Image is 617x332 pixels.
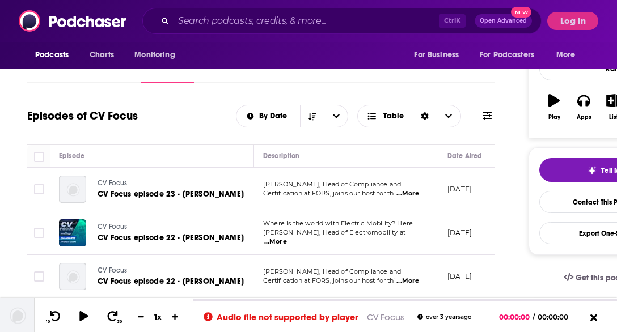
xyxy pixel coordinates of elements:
[533,313,535,321] span: /
[588,166,597,175] img: tell me why sparkle
[447,228,472,237] p: [DATE]
[34,271,44,282] span: Toggle select row
[263,180,401,188] span: [PERSON_NAME], Head of Compliance and
[263,267,401,275] span: [PERSON_NAME], Head of Compliance and
[98,189,244,200] a: CV Focus episode 23 - [PERSON_NAME]
[324,105,348,127] button: open menu
[263,228,405,236] span: [PERSON_NAME], Head of Electromobility at
[263,276,396,284] span: Certification at FORS, joins our host for thi
[548,44,590,66] button: open menu
[46,320,50,324] span: 10
[98,178,244,189] a: CV Focus
[34,228,44,238] span: Toggle select row
[263,149,299,163] div: Description
[480,18,527,24] span: Open Advanced
[59,149,84,163] div: Episode
[406,44,473,66] button: open menu
[98,223,127,231] span: CV Focus
[535,313,580,321] span: 00:00:00
[511,7,531,18] span: New
[548,114,560,121] div: Play
[259,57,288,83] a: Credits
[103,310,124,324] button: 30
[174,12,439,30] input: Search podcasts, credits, & more...
[263,189,396,197] span: Certification at FORS, joins our host for thi
[98,266,244,276] a: CV Focus
[569,87,598,127] button: Apps
[264,237,287,246] span: ...More
[98,233,244,242] span: CV Focus episode 22 - [PERSON_NAME]
[98,276,244,286] span: CV Focus episode 22 - [PERSON_NAME]
[98,276,244,287] a: CV Focus episode 22 - [PERSON_NAME]
[27,44,83,66] button: open menu
[98,266,127,274] span: CV Focus
[259,112,291,120] span: By Date
[447,149,482,163] div: Date Aired
[396,189,419,198] span: ...More
[556,47,576,63] span: More
[396,276,419,286] span: ...More
[300,105,324,127] button: Sort Direction
[480,47,534,63] span: For Podcasters
[35,47,69,63] span: Podcasts
[414,47,459,63] span: For Business
[27,57,53,83] a: About
[539,87,569,127] button: Play
[204,312,357,322] div: Audio file not supported by player
[134,47,175,63] span: Monitoring
[577,114,591,121] div: Apps
[149,312,168,321] div: 1 x
[236,112,301,120] button: open menu
[27,109,138,123] h1: Episodes of CV Focus
[90,47,114,63] span: Charts
[413,105,437,127] div: Sort Direction
[475,14,532,28] button: Open AdvancedNew
[263,219,413,227] span: Where is the world with Electric Mobility? Here
[82,44,121,66] a: Charts
[142,8,542,34] div: Search podcasts, credits, & more...
[98,222,244,232] a: CV Focus
[304,57,321,83] a: Lists
[447,271,472,281] p: [DATE]
[98,232,244,244] a: CV Focus episode 22 - [PERSON_NAME]
[337,57,365,83] a: Similar
[236,105,349,127] h2: Choose List sort
[98,189,244,199] span: CV Focus episode 23 - [PERSON_NAME]
[126,44,189,66] button: open menu
[44,310,65,324] button: 10
[34,184,44,194] span: Toggle select row
[141,57,194,83] a: Episodes24
[117,320,122,324] span: 30
[367,312,404,322] a: CV Focus
[69,57,125,83] a: InsightsPodchaser Pro
[19,10,128,32] img: Podchaser - Follow, Share and Rate Podcasts
[98,179,127,187] span: CV Focus
[357,105,461,127] button: Choose View
[383,112,404,120] span: Table
[210,57,243,83] a: Reviews
[472,44,551,66] button: open menu
[447,184,472,194] p: [DATE]
[547,12,598,30] button: Log In
[499,313,533,321] span: 00:00:00
[439,14,466,28] span: Ctrl K
[417,314,471,320] div: over 3 years ago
